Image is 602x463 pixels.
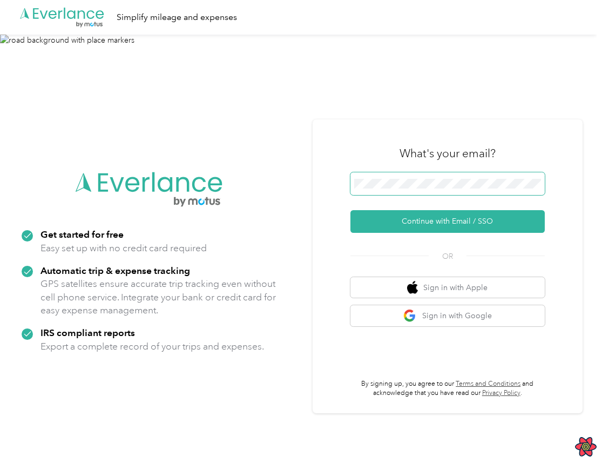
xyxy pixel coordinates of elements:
[350,277,545,298] button: apple logoSign in with Apple
[542,402,602,463] iframe: Everlance-gr Chat Button Frame
[350,305,545,326] button: google logoSign in with Google
[429,251,466,262] span: OR
[456,380,520,388] a: Terms and Conditions
[575,436,597,458] button: Open React Query Devtools
[403,309,417,323] img: google logo
[40,277,276,317] p: GPS satellites ensure accurate trip tracking even without cell phone service. Integrate your bank...
[117,11,237,24] div: Simplify mileage and expenses
[40,265,190,276] strong: Automatic trip & expense tracking
[482,389,520,397] a: Privacy Policy
[407,281,418,294] img: apple logo
[350,210,545,233] button: Continue with Email / SSO
[40,327,135,338] strong: IRS compliant reports
[400,146,496,161] h3: What's your email?
[40,241,207,255] p: Easy set up with no credit card required
[40,229,124,240] strong: Get started for free
[40,340,264,353] p: Export a complete record of your trips and expenses.
[350,379,545,398] p: By signing up, you agree to our and acknowledge that you have read our .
